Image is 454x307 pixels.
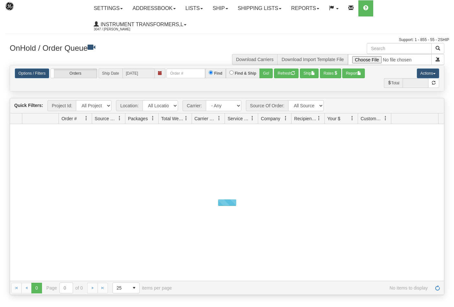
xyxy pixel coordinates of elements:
span: Ship Date [99,69,122,78]
span: Packages [128,115,148,122]
span: Project Id: [48,100,76,111]
a: Options / Filters [15,69,49,78]
span: Service Name [227,115,250,122]
a: Company filter column settings [280,113,291,124]
a: Download Import Template File [281,57,344,62]
input: Order # [166,69,205,78]
span: Carrier: [183,100,206,111]
h3: OnHold / Order Queue [10,43,222,52]
a: Reports [286,0,324,16]
label: Find [214,70,222,76]
a: Recipient Country filter column settings [313,113,324,124]
div: grid toolbar [10,98,444,113]
label: Orders [51,69,97,78]
div: Support: 1 - 855 - 55 - 2SHIP [5,37,449,43]
span: 25 [117,285,125,291]
span: Source Of Order: [246,100,289,111]
span: items per page [112,282,172,293]
span: Carrier Name [195,115,217,122]
span: Page 0 [31,283,42,293]
img: logo3047.jpg [5,2,38,18]
a: Packages filter column settings [147,113,158,124]
a: Settings [89,0,128,16]
span: Customer $ [361,115,383,122]
a: Order # filter column settings [81,113,92,124]
span: Instrument Transformers,L [99,22,183,27]
a: Source Of Order filter column settings [114,113,125,124]
span: Page of 0 [47,282,83,293]
a: Service Name filter column settings [247,113,258,124]
a: Customer $ filter column settings [380,113,391,124]
span: Source Of Order [95,115,117,122]
a: Ship [208,0,233,16]
a: Addressbook [128,0,181,16]
a: Refresh [432,283,443,293]
input: Search [367,43,432,54]
button: Go! [259,69,273,78]
a: Download Carriers [236,57,274,62]
a: Your $ filter column settings [347,113,358,124]
button: Report [342,69,365,78]
a: Shipping lists [233,0,286,16]
button: Search [431,43,444,54]
span: No items to display [181,285,428,291]
label: Find & Ship [235,70,256,76]
span: select [129,283,139,293]
a: Instrument Transformers,L 3047 / [PERSON_NAME] [89,16,191,33]
span: Company [261,115,280,122]
span: Order # [61,115,77,122]
button: Actions [417,69,439,78]
span: 3047 / [PERSON_NAME] [94,26,142,33]
a: Lists [181,0,208,16]
span: Recipient Country [294,115,316,122]
span: Total [384,78,403,88]
a: Carrier Name filter column settings [214,113,225,124]
button: Ship [300,69,319,78]
button: Rates [320,69,341,78]
span: Your $ [327,115,340,122]
input: Import [348,54,432,65]
label: Quick Filters: [14,102,43,109]
span: Location: [116,100,143,111]
a: Total Weight filter column settings [181,113,192,124]
button: Refresh [274,69,299,78]
span: Total Weight [161,115,184,122]
span: Page sizes drop down [112,282,140,293]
